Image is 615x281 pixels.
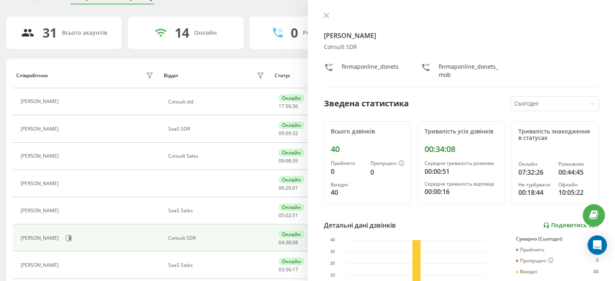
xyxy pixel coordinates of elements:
div: Офлайн [558,182,592,188]
span: 03 [279,266,284,273]
div: Пропущені [370,161,404,167]
div: Зведена статистика [324,97,409,110]
div: : : [279,240,298,245]
div: Вихідні [331,182,364,188]
div: Прийнято [516,247,544,253]
div: : : [279,131,298,136]
span: 26 [285,184,291,191]
div: SaaS Sales [168,208,266,213]
div: Детальні дані дзвінків [324,220,396,230]
text: 20 [330,261,335,266]
span: 17 [279,103,284,110]
span: 51 [292,212,298,219]
div: Онлайн [279,149,304,156]
div: 40 [331,144,404,154]
span: 56 [292,103,298,110]
text: 40 [330,238,335,242]
span: 09 [279,130,284,137]
span: 32 [292,130,298,137]
text: 10 [330,273,335,277]
div: Не турбувати [518,182,552,188]
span: 39 [292,157,298,164]
span: 38 [285,239,291,246]
div: 31 [42,25,57,40]
div: Онлайн [279,176,304,184]
div: 00:18:44 [518,188,552,197]
div: Всього дзвінків [331,128,404,135]
div: Open Intercom Messenger [588,235,607,255]
div: 00:00:16 [425,187,498,196]
div: Онлайн [279,203,304,211]
div: finmaponline_donets [342,63,399,79]
div: Онлайн [194,30,217,36]
div: Онлайн [279,230,304,238]
span: 08 [292,239,298,246]
div: : : [279,104,298,109]
span: 56 [285,266,291,273]
div: Онлайн [279,258,304,265]
div: [PERSON_NAME] [21,235,61,241]
div: SaaS SDR [168,126,266,132]
div: Consult SDR [168,235,266,241]
div: SaaS Sales [168,262,266,268]
div: 0 [370,167,404,177]
span: 56 [285,103,291,110]
div: 14 [175,25,189,40]
div: Прийнято [331,161,364,166]
div: Тривалість усіх дзвінків [425,128,498,135]
div: Статус [275,73,290,78]
div: Онлайн [279,94,304,102]
div: Розмовляє [558,161,592,167]
div: : : [279,267,298,273]
span: 01 [292,184,298,191]
div: Співробітник [16,73,48,78]
span: 08 [285,157,291,164]
div: 00:44:45 [558,167,592,177]
div: [PERSON_NAME] [21,153,61,159]
div: : : [279,158,298,164]
div: Середня тривалість відповіді [425,181,498,187]
span: 02 [285,212,291,219]
div: [PERSON_NAME] [21,181,61,186]
div: Онлайн [518,161,552,167]
div: Сумарно (Сьогодні) [516,236,599,242]
div: Середня тривалість розмови [425,161,498,166]
div: Consult old [168,99,266,105]
div: Відділ [164,73,178,78]
div: 40 [593,269,599,275]
div: Пропущені [516,258,554,264]
div: 0 [291,25,298,40]
span: 17 [292,266,298,273]
div: [PERSON_NAME] [21,262,61,268]
div: Всього акаунтів [62,30,107,36]
div: 10:05:22 [558,188,592,197]
span: 05 [279,212,284,219]
div: [PERSON_NAME] [21,126,61,132]
div: finmaponline_donets_mob [439,63,502,79]
div: Consult Sales [168,153,266,159]
div: Тривалість знаходження в статусах [518,128,592,142]
h4: [PERSON_NAME] [324,31,599,40]
div: [PERSON_NAME] [21,99,61,104]
div: 00:00:51 [425,167,498,176]
span: 09 [285,130,291,137]
text: 30 [330,249,335,254]
div: 0 [331,167,364,176]
div: : : [279,213,298,218]
div: Онлайн [279,121,304,129]
a: Подивитись звіт [543,222,599,229]
div: Consult SDR [324,44,599,51]
div: : : [279,185,298,191]
div: 00:34:08 [425,144,498,154]
span: 06 [279,184,284,191]
div: 07:32:26 [518,167,552,177]
div: Розмовляють [303,30,342,36]
div: 0 [596,258,599,264]
span: 04 [279,239,284,246]
span: 09 [279,157,284,164]
div: Вихідні [516,269,537,275]
div: 40 [331,188,364,197]
div: [PERSON_NAME] [21,208,61,213]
